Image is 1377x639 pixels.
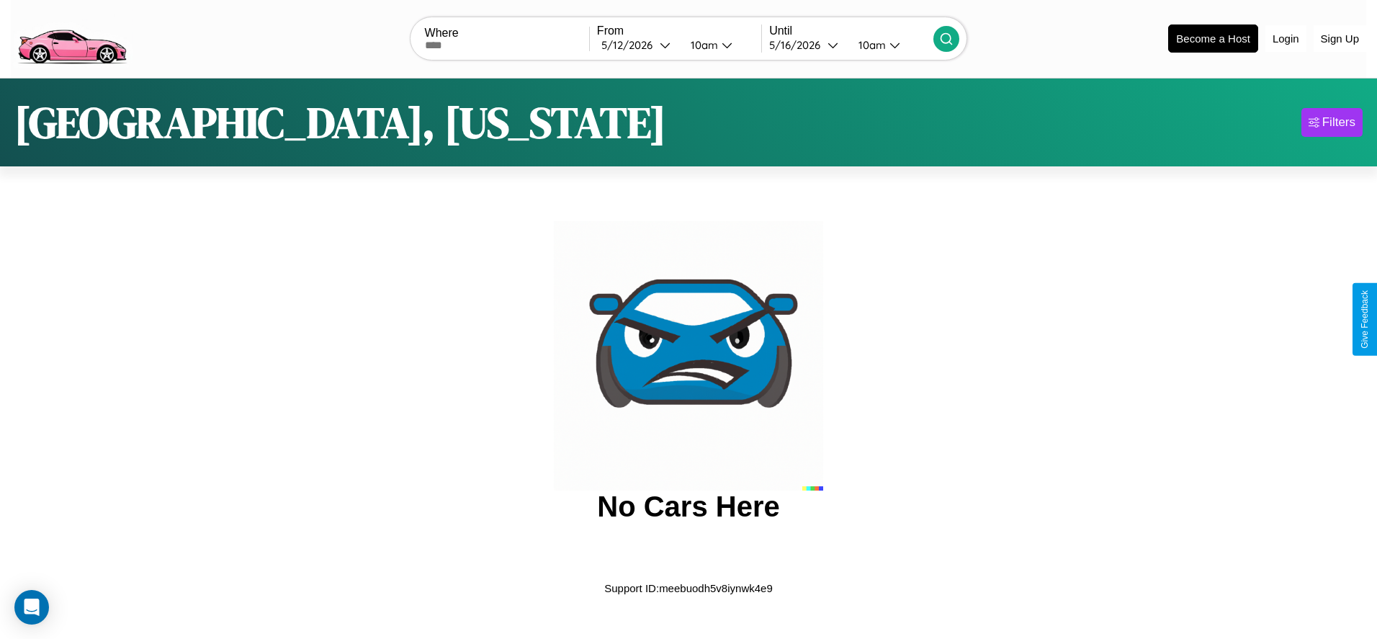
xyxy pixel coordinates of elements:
h2: No Cars Here [597,491,779,523]
div: Filters [1322,115,1355,130]
img: car [554,221,823,491]
button: 5/12/2026 [597,37,679,53]
button: 10am [847,37,933,53]
p: Support ID: meebuodh5v8iynwk4e9 [604,578,773,598]
div: 10am [851,38,889,52]
button: 10am [679,37,761,53]
button: Become a Host [1168,24,1258,53]
div: Give Feedback [1360,290,1370,349]
h1: [GEOGRAPHIC_DATA], [US_STATE] [14,93,666,152]
img: logo [11,7,133,68]
label: Until [769,24,933,37]
button: Login [1265,25,1306,52]
div: 5 / 12 / 2026 [601,38,660,52]
div: Open Intercom Messenger [14,590,49,625]
div: 10am [683,38,722,52]
label: From [597,24,761,37]
button: Filters [1301,108,1363,137]
button: Sign Up [1314,25,1366,52]
label: Where [425,27,589,40]
div: 5 / 16 / 2026 [769,38,827,52]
